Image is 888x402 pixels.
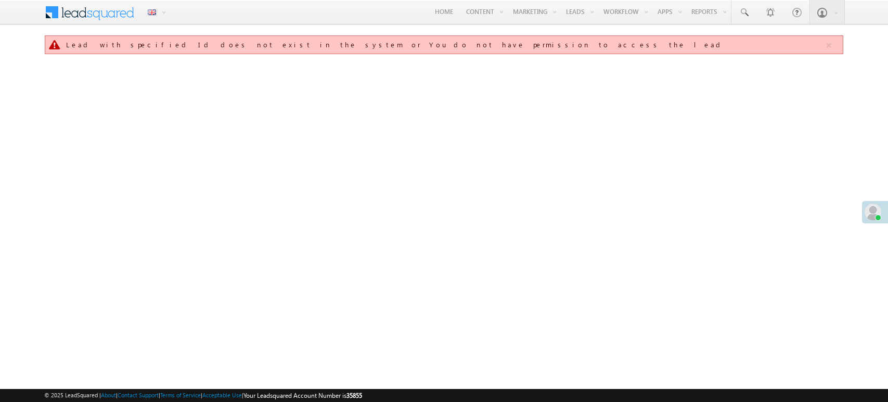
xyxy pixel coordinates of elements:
[243,392,362,399] span: Your Leadsquared Account Number is
[101,392,116,398] a: About
[44,391,362,400] span: © 2025 LeadSquared | | | | |
[118,392,159,398] a: Contact Support
[346,392,362,399] span: 35855
[202,392,242,398] a: Acceptable Use
[66,40,824,49] div: Lead with specified Id does not exist in the system or You do not have permission to access the lead
[160,392,201,398] a: Terms of Service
